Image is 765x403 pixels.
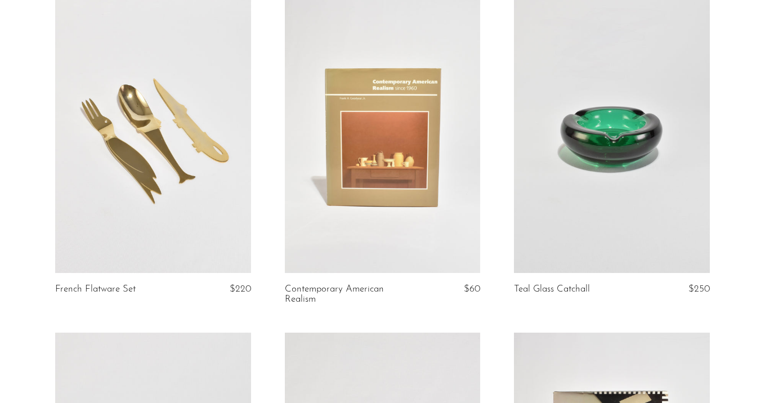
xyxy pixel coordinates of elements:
a: French Flatware Set [55,284,136,294]
span: $60 [464,284,480,294]
a: Contemporary American Realism [285,284,415,305]
span: $220 [230,284,251,294]
a: Teal Glass Catchall [514,284,590,294]
span: $250 [688,284,710,294]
